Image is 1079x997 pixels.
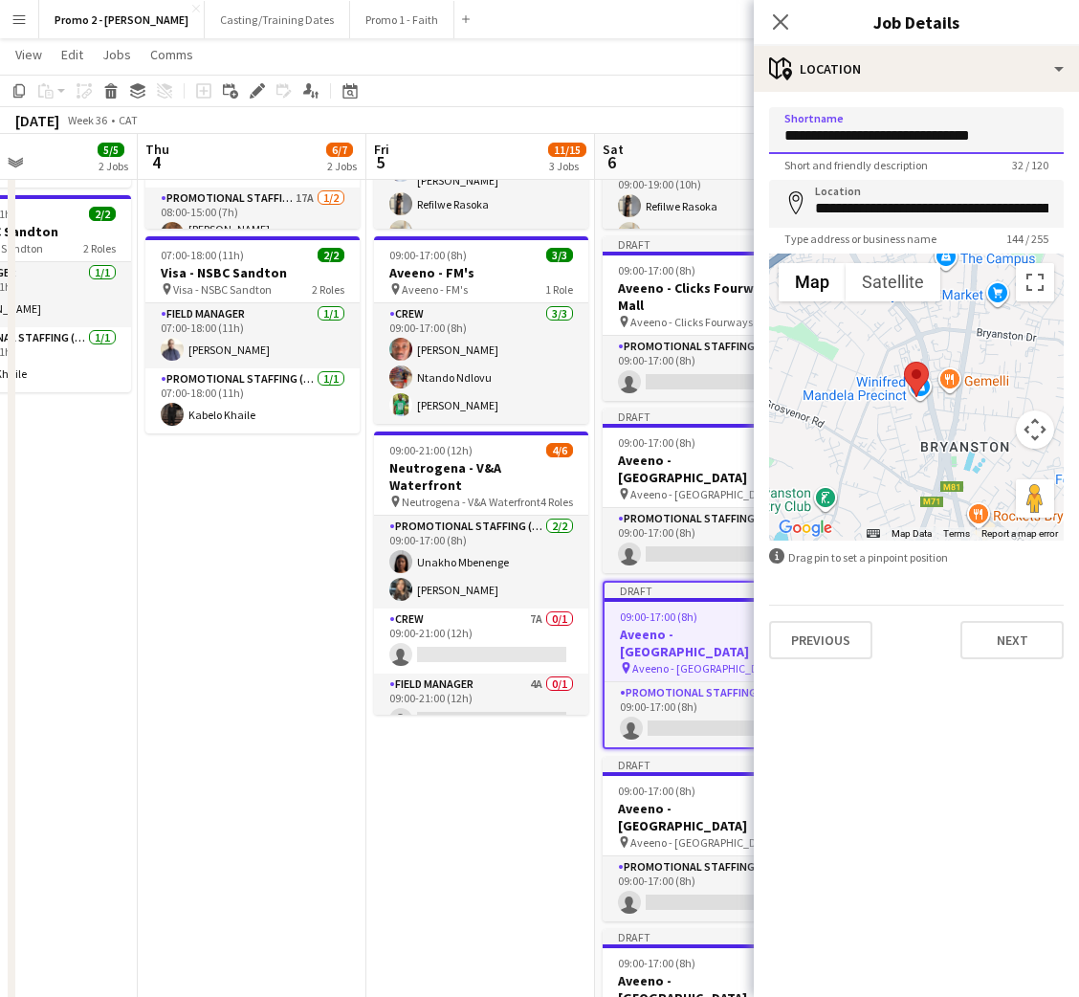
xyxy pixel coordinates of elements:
[603,236,817,252] div: Draft
[173,282,272,297] span: Visa - NSBC Sandton
[548,143,586,157] span: 11/15
[8,42,50,67] a: View
[769,232,952,246] span: Type address or business name
[15,46,42,63] span: View
[630,835,774,850] span: Aveeno - [GEOGRAPHIC_DATA]
[119,113,138,127] div: CAT
[769,621,872,659] button: Previous
[605,583,815,598] div: Draft
[15,111,59,130] div: [DATE]
[754,10,1079,34] h3: Job Details
[774,516,837,541] img: Google
[769,158,943,172] span: Short and friendly description
[981,528,1058,539] a: Report a map error
[39,1,205,38] button: Promo 2 - [PERSON_NAME]
[618,263,695,277] span: 09:00-17:00 (8h)
[374,432,588,715] app-job-card: 09:00-21:00 (12h)4/6Neutrogena - V&A Waterfront Neutrogena - V&A Waterfront4 RolesPromotional Sta...
[605,682,815,747] app-card-role: Promotional Staffing (Brand Ambassadors)0/109:00-17:00 (8h)
[143,42,201,67] a: Comms
[83,241,116,255] span: 2 Roles
[603,800,817,834] h3: Aveeno - [GEOGRAPHIC_DATA]
[600,151,624,173] span: 6
[161,248,244,262] span: 07:00-18:00 (11h)
[754,46,1079,92] div: Location
[374,459,588,494] h3: Neutrogena - V&A Waterfront
[603,581,817,749] app-job-card: Draft09:00-17:00 (8h)0/1Aveeno - [GEOGRAPHIC_DATA] Aveeno - [GEOGRAPHIC_DATA]1 RolePromotional St...
[618,784,695,798] span: 09:00-17:00 (8h)
[61,46,83,63] span: Edit
[327,159,357,173] div: 2 Jobs
[374,141,389,158] span: Fri
[632,661,772,676] span: Aveeno - [GEOGRAPHIC_DATA]
[867,527,880,541] button: Keyboard shortcuts
[603,409,817,424] div: Draft
[98,143,124,157] span: 5/5
[545,282,573,297] span: 1 Role
[603,757,817,772] div: Draft
[312,282,344,297] span: 2 Roles
[326,143,353,157] span: 6/7
[389,443,473,457] span: 09:00-21:00 (12h)
[402,282,468,297] span: Aveeno - FM's
[997,158,1064,172] span: 32 / 120
[892,527,932,541] button: Map Data
[374,303,588,424] app-card-role: Crew3/309:00-17:00 (8h)[PERSON_NAME]Ntando Ndlovu[PERSON_NAME]
[102,46,131,63] span: Jobs
[1016,410,1054,449] button: Map camera controls
[769,548,1064,566] div: Drag pin to set a pinpoint position
[145,236,360,433] div: 07:00-18:00 (11h)2/2Visa - NSBC Sandton Visa - NSBC Sandton2 RolesField Manager1/107:00-18:00 (11...
[620,609,697,624] span: 09:00-17:00 (8h)
[145,188,360,286] app-card-role: Promotional Staffing (Brand Ambassadors)17A1/208:00-15:00 (7h)[PERSON_NAME] [PERSON_NAME]
[402,495,540,509] span: Neutrogena - V&A Waterfront
[603,757,817,921] app-job-card: Draft09:00-17:00 (8h)0/1Aveeno - [GEOGRAPHIC_DATA] Aveeno - [GEOGRAPHIC_DATA]1 RolePromotional St...
[374,516,588,609] app-card-role: Promotional Staffing (Brand Ambassadors)2/209:00-17:00 (8h)Unakho Mbenenge[PERSON_NAME]
[603,856,817,921] app-card-role: Promotional Staffing (Brand Ambassadors)0/109:00-17:00 (8h)
[774,516,837,541] a: Open this area in Google Maps (opens a new window)
[603,279,817,314] h3: Aveeno - Clicks Fourways Mall
[143,151,169,173] span: 4
[374,264,588,281] h3: Aveeno - FM's
[145,368,360,433] app-card-role: Promotional Staffing (Brand Ambassadors)1/107:00-18:00 (11h)Kabelo Khaile
[1016,263,1054,301] button: Toggle fullscreen view
[618,956,695,970] span: 09:00-17:00 (8h)
[603,336,817,401] app-card-role: Promotional Staffing (Brand Ambassadors)0/109:00-17:00 (8h)
[150,46,193,63] span: Comms
[95,42,139,67] a: Jobs
[603,929,817,944] div: Draft
[350,1,454,38] button: Promo 1 - Faith
[1016,479,1054,518] button: Drag Pegman onto the map to open Street View
[603,409,817,573] app-job-card: Draft09:00-17:00 (8h)0/1Aveeno - [GEOGRAPHIC_DATA] Aveeno - [GEOGRAPHIC_DATA]1 RolePromotional St...
[89,207,116,221] span: 2/2
[549,159,585,173] div: 3 Jobs
[603,508,817,573] app-card-role: Promotional Staffing (Brand Ambassadors)0/109:00-17:00 (8h)
[374,236,588,424] app-job-card: 09:00-17:00 (8h)3/3Aveeno - FM's Aveeno - FM's1 RoleCrew3/309:00-17:00 (8h)[PERSON_NAME]Ntando Nd...
[546,443,573,457] span: 4/6
[779,263,846,301] button: Show street map
[546,248,573,262] span: 3/3
[960,621,1064,659] button: Next
[63,113,111,127] span: Week 36
[318,248,344,262] span: 2/2
[145,141,169,158] span: Thu
[603,452,817,486] h3: Aveeno - [GEOGRAPHIC_DATA]
[371,151,389,173] span: 5
[145,264,360,281] h3: Visa - NSBC Sandton
[846,263,940,301] button: Show satellite imagery
[603,141,624,158] span: Sat
[991,232,1064,246] span: 144 / 255
[605,626,815,660] h3: Aveeno - [GEOGRAPHIC_DATA]
[374,674,588,739] app-card-role: Field Manager4A0/109:00-21:00 (12h)
[630,487,774,501] span: Aveeno - [GEOGRAPHIC_DATA]
[603,236,817,401] div: Draft09:00-17:00 (8h)0/1Aveeno - Clicks Fourways Mall Aveeno - Clicks Fourways Mall1 RolePromotio...
[943,528,970,539] a: Terms (opens in new tab)
[630,315,774,329] span: Aveeno - Clicks Fourways Mall
[389,248,467,262] span: 09:00-17:00 (8h)
[99,159,128,173] div: 2 Jobs
[54,42,91,67] a: Edit
[205,1,350,38] button: Casting/Training Dates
